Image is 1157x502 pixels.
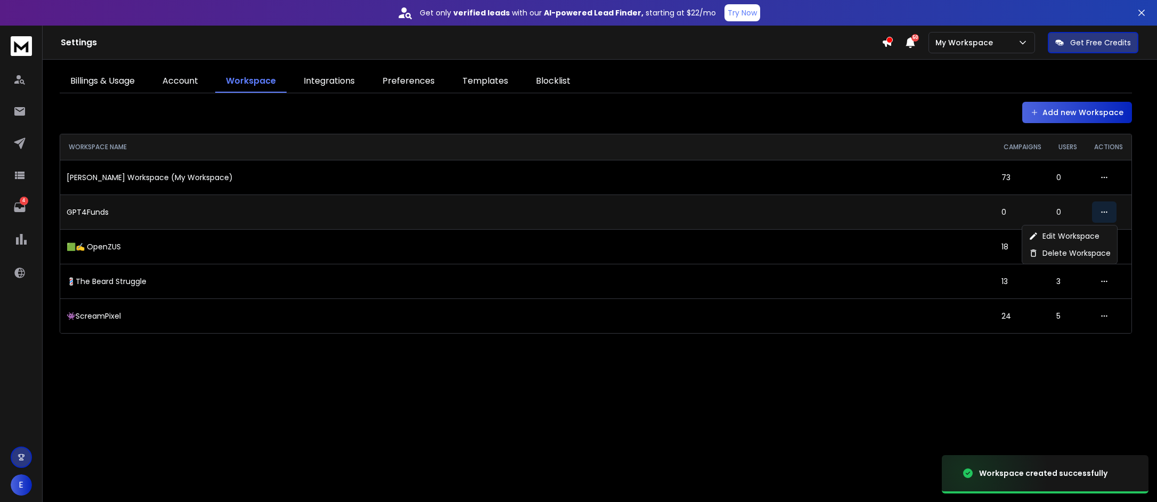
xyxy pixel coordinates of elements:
td: 0 [995,195,1050,229]
td: 💈The Beard Struggle [60,264,995,298]
td: 0 [1050,195,1086,229]
a: Workspace [215,70,287,93]
td: 73 [995,160,1050,195]
a: Billings & Usage [60,70,145,93]
p: Get Free Credits [1070,37,1131,48]
span: E [11,474,32,496]
p: Delete Workspace [1042,248,1111,258]
td: 5 [1050,298,1086,333]
th: WORKSPACE NAME [60,134,995,160]
span: 50 [911,34,919,42]
a: Integrations [293,70,365,93]
th: ACTIONS [1086,134,1131,160]
td: GPT4Funds [60,195,995,229]
p: My Workspace [935,37,997,48]
button: Add new Workspace [1022,102,1132,123]
a: Preferences [372,70,445,93]
a: Blocklist [525,70,581,93]
p: Edit Workspace [1042,231,1099,241]
td: [PERSON_NAME] Workspace (My Workspace) [60,160,995,195]
a: Templates [452,70,519,93]
h1: Settings [61,36,882,49]
a: Account [152,70,209,93]
td: 13 [995,264,1050,298]
td: 0 [1050,160,1086,195]
p: Get only with our starting at $22/mo [420,7,716,18]
td: 18 [995,229,1050,264]
p: 4 [20,197,28,205]
th: USERS [1050,134,1086,160]
td: 👾ScreamPixel [60,298,995,333]
p: Try Now [728,7,757,18]
img: logo [11,36,32,56]
td: 3 [1050,264,1086,298]
td: 24 [995,298,1050,333]
th: CAMPAIGNS [995,134,1050,160]
strong: verified leads [453,7,510,18]
strong: AI-powered Lead Finder, [544,7,643,18]
td: 🟩✍️ OpenZUS [60,229,995,264]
